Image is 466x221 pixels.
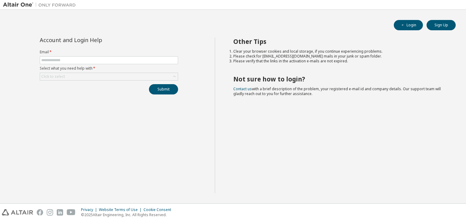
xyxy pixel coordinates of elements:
li: Please check for [EMAIL_ADDRESS][DOMAIN_NAME] mails in your junk or spam folder. [233,54,445,59]
img: Altair One [3,2,79,8]
label: Select what you need help with [40,66,178,71]
p: © 2025 Altair Engineering, Inc. All Rights Reserved. [81,212,175,217]
img: altair_logo.svg [2,209,33,216]
div: Cookie Consent [144,207,175,212]
button: Sign Up [427,20,456,30]
img: linkedin.svg [57,209,63,216]
div: Account and Login Help [40,38,150,42]
img: instagram.svg [47,209,53,216]
img: youtube.svg [67,209,76,216]
a: Contact us [233,86,252,91]
div: Click to select [41,74,65,79]
span: with a brief description of the problem, your registered e-mail id and company details. Our suppo... [233,86,441,96]
div: Click to select [40,73,178,80]
button: Submit [149,84,178,94]
h2: Not sure how to login? [233,75,445,83]
div: Privacy [81,207,99,212]
li: Please verify that the links in the activation e-mails are not expired. [233,59,445,64]
label: Email [40,50,178,54]
h2: Other Tips [233,38,445,45]
button: Login [394,20,423,30]
li: Clear your browser cookies and local storage, if you continue experiencing problems. [233,49,445,54]
div: Website Terms of Use [99,207,144,212]
img: facebook.svg [37,209,43,216]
